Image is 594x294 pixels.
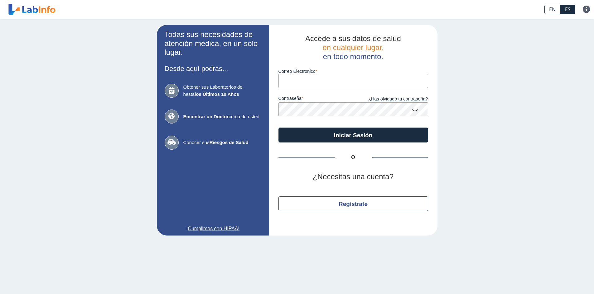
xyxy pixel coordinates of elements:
[353,96,428,103] a: ¿Has olvidado tu contraseña?
[183,84,261,98] span: Obtener sus Laboratorios de hasta
[195,91,239,97] b: los Últimos 10 Años
[544,5,560,14] a: EN
[183,139,261,146] span: Conocer sus
[165,65,261,72] h3: Desde aquí podrás...
[278,196,428,211] button: Regístrate
[278,69,428,74] label: Correo Electronico
[210,140,249,145] b: Riesgos de Salud
[305,34,401,43] span: Accede a sus datos de salud
[183,113,261,120] span: cerca de usted
[560,5,575,14] a: ES
[278,96,353,103] label: contraseña
[165,30,261,57] h2: Todas sus necesidades de atención médica, en un solo lugar.
[335,154,372,161] span: O
[322,43,384,52] span: en cualquier lugar,
[323,52,383,61] span: en todo momento.
[183,114,229,119] b: Encontrar un Doctor
[165,225,261,232] a: ¡Cumplimos con HIPAA!
[278,128,428,142] button: Iniciar Sesión
[278,172,428,181] h2: ¿Necesitas una cuenta?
